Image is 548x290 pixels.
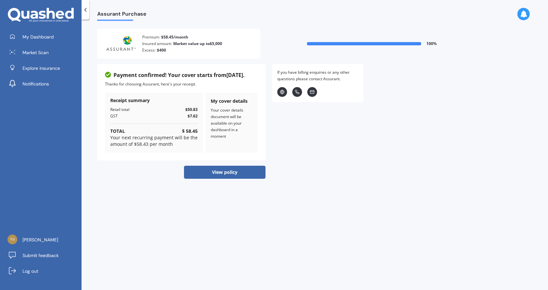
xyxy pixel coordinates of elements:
[23,268,38,274] span: Log out
[110,97,198,104] div: Receipt summary
[142,47,156,53] span: Excess:
[426,40,437,47] span: 100 %
[23,237,58,243] span: [PERSON_NAME]
[110,113,118,119] div: GST
[184,166,266,179] button: View policy
[157,47,166,53] b: $400
[5,46,82,59] a: Market Scan
[5,233,82,246] a: [PERSON_NAME]
[5,249,82,262] a: Submit feedback
[8,235,17,244] img: 4cb81dc5fd7511e1f618b2d850e06a76
[173,40,222,47] b: Market value up to $ 5,000
[105,36,137,52] img: Protecta
[211,98,252,104] div: My cover details
[142,40,172,47] span: Insured amount:
[5,62,82,75] a: Explore insurance
[5,30,82,43] a: My Dashboard
[188,113,198,119] div: $7.62
[110,106,129,113] div: Retail total
[161,34,188,40] b: $58.45/ month
[114,72,245,78] span: Payment confirmed! Your cover starts from [DATE] .
[277,69,358,82] div: If you have billing enquiries or any other questions please contact Assurant .
[105,81,196,87] span: Thanks for choosing Assurant, here's your receipt.
[23,252,59,259] span: Submit feedback
[23,81,49,87] span: Notifications
[185,106,198,113] div: $50.83
[211,107,252,140] div: Your cover details document will be available on your dashboard in a moment
[110,134,198,147] p: Your next recurring payment will be the amount of $58.43 per month
[5,265,82,278] a: Log out
[97,11,146,20] span: Assurant Purchase
[142,34,160,40] span: Premium:
[110,128,125,134] div: TOTAL
[23,34,54,40] span: My Dashboard
[23,65,60,71] span: Explore insurance
[5,77,82,90] a: Notifications
[182,128,198,134] div: $ 58.45
[23,49,49,56] span: Market Scan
